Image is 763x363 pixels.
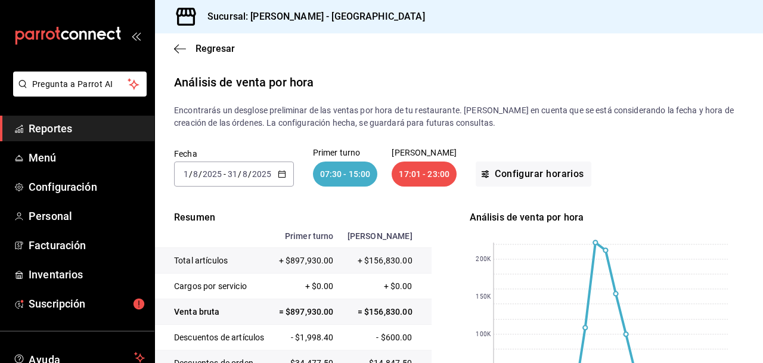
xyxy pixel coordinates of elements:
[8,86,147,99] a: Pregunta a Parrot AI
[29,179,145,195] span: Configuración
[272,248,340,274] td: + $897,930.00
[476,331,491,338] text: 100K
[224,169,226,179] span: -
[198,169,202,179] span: /
[155,274,272,299] td: Cargos por servicio
[29,150,145,166] span: Menú
[29,237,145,253] span: Facturación
[392,148,457,157] p: [PERSON_NAME]
[272,225,340,248] th: Primer turno
[313,162,378,187] div: 07:30 - 15:00
[313,148,378,157] p: Primer turno
[272,325,340,350] td: - $1,998.40
[155,299,272,325] td: Venta bruta
[155,210,432,225] p: Resumen
[174,43,235,54] button: Regresar
[340,248,432,274] td: + $156,830.00
[248,169,252,179] span: /
[340,299,432,325] td: = $156,830.00
[196,43,235,54] span: Regresar
[183,169,189,179] input: --
[193,169,198,179] input: --
[29,266,145,283] span: Inventarios
[29,208,145,224] span: Personal
[227,169,238,179] input: --
[32,78,128,91] span: Pregunta a Parrot AI
[242,169,248,179] input: --
[252,169,272,179] input: ----
[470,210,746,225] div: Análisis de venta por hora
[272,274,340,299] td: + $0.00
[189,169,193,179] span: /
[29,296,145,312] span: Suscripción
[29,120,145,136] span: Reportes
[476,256,491,263] text: 200K
[392,162,457,187] div: 17:01 - 23:00
[202,169,222,179] input: ----
[155,325,272,350] td: Descuentos de artículos
[272,299,340,325] td: = $897,930.00
[13,72,147,97] button: Pregunta a Parrot AI
[238,169,241,179] span: /
[340,325,432,350] td: - $600.00
[340,225,432,248] th: [PERSON_NAME]
[174,150,294,158] label: Fecha
[174,73,314,91] div: Análisis de venta por hora
[174,104,744,129] p: Encontrarás un desglose preliminar de las ventas por hora de tu restaurante. [PERSON_NAME] en cue...
[131,31,141,41] button: open_drawer_menu
[476,294,491,300] text: 150K
[340,274,432,299] td: + $0.00
[198,10,425,24] h3: Sucursal: [PERSON_NAME] - [GEOGRAPHIC_DATA]
[155,248,272,274] td: Total artículos
[476,162,591,187] button: Configurar horarios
